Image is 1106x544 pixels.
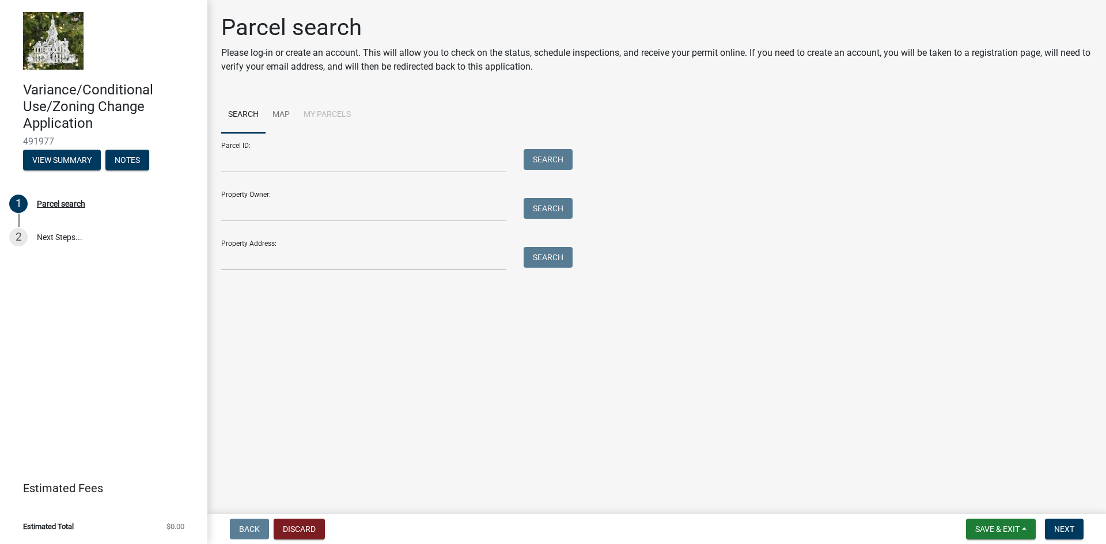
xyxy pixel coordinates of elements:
[9,477,189,500] a: Estimated Fees
[1054,524,1074,534] span: Next
[105,157,149,166] wm-modal-confirm: Notes
[23,136,184,147] span: 491977
[221,46,1092,74] p: Please log-in or create an account. This will allow you to check on the status, schedule inspecti...
[230,519,269,539] button: Back
[166,523,184,530] span: $0.00
[524,198,573,219] button: Search
[966,519,1036,539] button: Save & Exit
[23,82,198,131] h4: Variance/Conditional Use/Zoning Change Application
[239,524,260,534] span: Back
[524,149,573,170] button: Search
[266,97,297,134] a: Map
[524,247,573,268] button: Search
[274,519,325,539] button: Discard
[37,200,85,208] div: Parcel search
[9,228,28,246] div: 2
[9,195,28,213] div: 1
[23,150,101,170] button: View Summary
[23,523,74,530] span: Estimated Total
[221,14,1092,41] h1: Parcel search
[221,97,266,134] a: Search
[1045,519,1084,539] button: Next
[23,157,101,166] wm-modal-confirm: Summary
[23,12,84,70] img: Marshall County, Iowa
[105,150,149,170] button: Notes
[975,524,1020,534] span: Save & Exit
